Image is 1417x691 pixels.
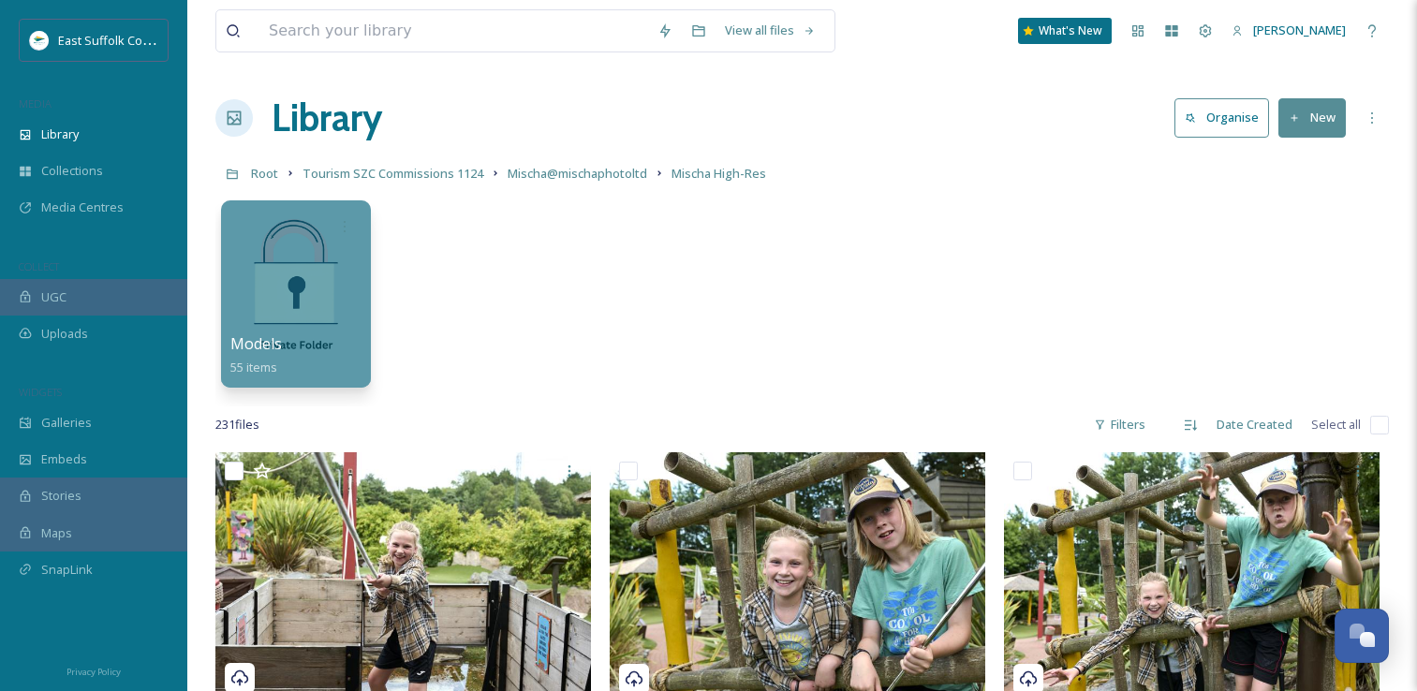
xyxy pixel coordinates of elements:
a: Organise [1174,98,1278,137]
span: Mischa@mischaphotoltd [508,165,647,182]
span: 231 file s [215,416,259,434]
input: Search your library [259,10,648,51]
span: MEDIA [19,96,52,110]
span: [PERSON_NAME] [1253,22,1346,38]
a: Mischa@mischaphotoltd [508,162,647,184]
span: Uploads [41,325,88,343]
span: Collections [41,162,103,180]
a: [PERSON_NAME] [1222,12,1355,49]
span: Root [251,165,278,182]
button: New [1278,98,1346,137]
a: Privacy Policy [66,659,121,682]
a: Models55 items [230,335,282,375]
span: Stories [41,487,81,505]
div: Filters [1085,406,1155,443]
span: Tourism SZC Commissions 1124 [303,165,483,182]
a: Root [251,162,278,184]
a: View all files [716,12,825,49]
img: ESC%20Logo.png [30,31,49,50]
span: Library [41,125,79,143]
span: SnapLink [41,561,93,579]
span: Maps [41,524,72,542]
button: Organise [1174,98,1269,137]
a: What's New [1018,18,1112,44]
a: Mischa High-Res [672,162,766,184]
span: WIDGETS [19,385,62,399]
span: Privacy Policy [66,666,121,678]
a: Library [272,90,382,146]
button: Open Chat [1335,609,1389,663]
a: Tourism SZC Commissions 1124 [303,162,483,184]
span: UGC [41,288,66,306]
span: Media Centres [41,198,124,216]
span: Models [230,333,282,354]
span: Mischa High-Res [672,165,766,182]
span: 55 items [230,359,277,375]
span: Select all [1311,416,1361,434]
div: Date Created [1207,406,1302,443]
span: Embeds [41,450,87,468]
span: Galleries [41,414,92,432]
span: East Suffolk Council [58,31,169,49]
span: COLLECT [19,259,59,273]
